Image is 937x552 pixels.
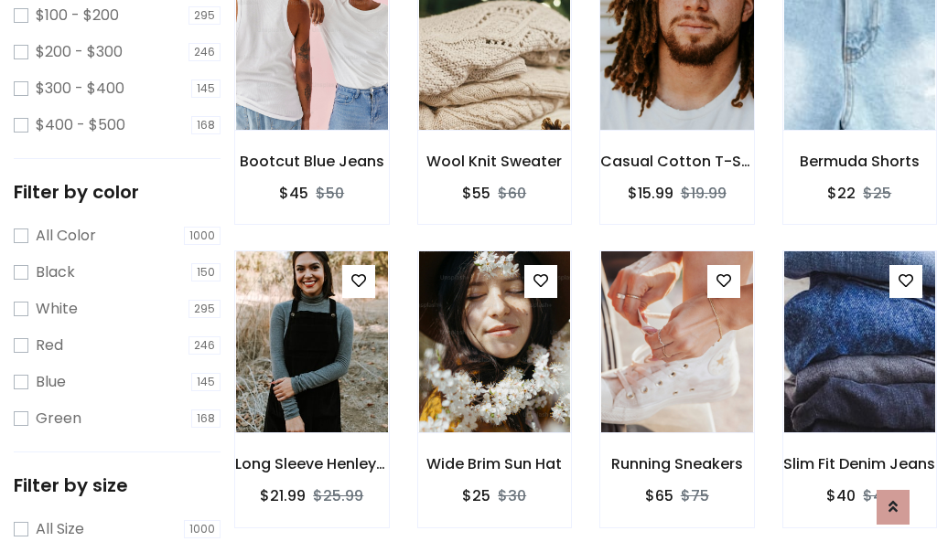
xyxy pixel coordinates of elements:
h6: Running Sneakers [600,455,754,472]
label: $400 - $500 [36,114,125,136]
h6: $25 [462,487,490,504]
span: 1000 [184,227,221,245]
h5: Filter by size [14,474,221,496]
del: $30 [498,485,526,506]
label: Blue [36,371,66,393]
span: 145 [191,373,221,391]
span: 295 [188,6,221,25]
label: Green [36,408,81,430]
span: 246 [188,43,221,61]
del: $75 [681,485,709,506]
del: $45 [863,485,892,506]
label: $300 - $400 [36,78,124,100]
label: $200 - $300 [36,41,123,63]
h6: Bootcut Blue Jeans [235,153,389,170]
span: 246 [188,336,221,355]
span: 295 [188,300,221,318]
h6: Casual Cotton T-Shirt [600,153,754,170]
label: White [36,298,78,320]
del: $60 [498,183,526,204]
h6: $40 [826,487,856,504]
h6: Wide Brim Sun Hat [418,455,572,472]
del: $25.99 [313,485,363,506]
h6: $45 [279,185,308,202]
h6: Slim Fit Denim Jeans [783,455,937,472]
del: $19.99 [681,183,727,204]
h6: $65 [645,487,673,504]
h6: Bermuda Shorts [783,153,937,170]
label: Black [36,261,75,283]
span: 168 [191,409,221,428]
span: 1000 [184,520,221,538]
span: 145 [191,80,221,98]
h6: $55 [462,185,490,202]
label: Red [36,334,63,356]
h6: $15.99 [628,185,673,202]
h6: $21.99 [260,487,306,504]
del: $25 [863,183,891,204]
h5: Filter by color [14,181,221,203]
label: All Color [36,225,96,247]
label: All Size [36,518,84,540]
span: 168 [191,116,221,134]
h6: Wool Knit Sweater [418,153,572,170]
del: $50 [316,183,344,204]
label: $100 - $200 [36,5,119,27]
h6: Long Sleeve Henley T-Shirt [235,455,389,472]
span: 150 [191,263,221,281]
h6: $22 [827,185,856,202]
